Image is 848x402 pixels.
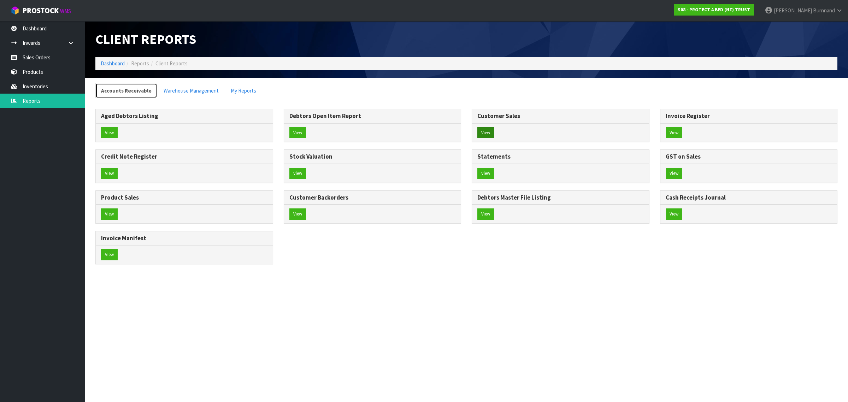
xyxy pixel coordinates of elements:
span: Burnnand [813,7,835,14]
button: View [477,208,494,220]
small: WMS [60,8,71,14]
button: View [101,168,118,179]
button: View [289,168,306,179]
h3: Customer Backorders [289,194,456,201]
img: cube-alt.png [11,6,19,15]
button: View [101,208,118,220]
h3: Cash Receipts Journal [666,194,832,201]
a: My Reports [225,83,262,98]
h3: Debtors Master File Listing [477,194,644,201]
h3: Debtors Open Item Report [289,113,456,119]
span: Client Reports [155,60,188,67]
h3: Statements [477,153,644,160]
h3: Credit Note Register [101,153,267,160]
span: ProStock [23,6,59,15]
button: View [666,208,682,220]
button: View [101,127,118,138]
button: View [477,168,494,179]
h3: Product Sales [101,194,267,201]
h3: Invoice Register [666,113,832,119]
button: View [666,168,682,179]
a: Dashboard [101,60,125,67]
strong: S08 - PROTECT A BED (NZ) TRUST [678,7,750,13]
h3: Stock Valuation [289,153,456,160]
h3: Invoice Manifest [101,235,267,242]
h3: Customer Sales [477,113,644,119]
span: Client Reports [95,31,196,47]
button: View [477,127,494,138]
button: View [289,208,306,220]
span: [PERSON_NAME] [774,7,812,14]
a: Accounts Receivable [95,83,157,98]
span: Reports [131,60,149,67]
h3: GST on Sales [666,153,832,160]
a: Warehouse Management [158,83,224,98]
button: View [666,127,682,138]
h3: Aged Debtors Listing [101,113,267,119]
button: View [289,127,306,138]
button: View [101,249,118,260]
